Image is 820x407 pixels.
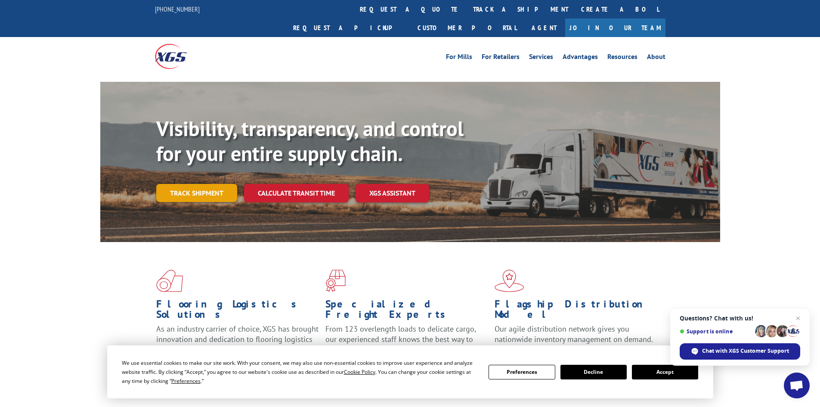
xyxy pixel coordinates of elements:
a: XGS ASSISTANT [356,184,429,202]
div: Chat with XGS Customer Support [680,343,800,360]
div: Cookie Consent Prompt [107,345,713,398]
a: Resources [607,53,637,63]
span: Our agile distribution network gives you nationwide inventory management on demand. [495,324,653,344]
a: [PHONE_NUMBER] [155,5,200,13]
span: Close chat [793,313,803,323]
a: Agent [523,19,565,37]
a: Services [529,53,553,63]
img: xgs-icon-focused-on-flooring-red [325,270,346,292]
span: Chat with XGS Customer Support [702,347,789,355]
a: Customer Portal [411,19,523,37]
a: About [647,53,665,63]
img: xgs-icon-total-supply-chain-intelligence-red [156,270,183,292]
h1: Specialized Freight Experts [325,299,488,324]
span: Preferences [171,377,201,385]
a: For Retailers [482,53,520,63]
span: As an industry carrier of choice, XGS has brought innovation and dedication to flooring logistics... [156,324,319,354]
h1: Flagship Distribution Model [495,299,657,324]
button: Preferences [489,365,555,379]
div: Open chat [784,373,810,398]
a: For Mills [446,53,472,63]
span: Cookie Policy [344,368,375,376]
b: Visibility, transparency, and control for your entire supply chain. [156,115,464,167]
a: Join Our Team [565,19,665,37]
h1: Flooring Logistics Solutions [156,299,319,324]
span: Questions? Chat with us! [680,315,800,322]
a: Calculate transit time [244,184,349,202]
p: From 123 overlength loads to delicate cargo, our experienced staff knows the best way to move you... [325,324,488,362]
img: xgs-icon-flagship-distribution-model-red [495,270,524,292]
button: Decline [560,365,627,379]
button: Accept [632,365,698,379]
span: Support is online [680,328,752,335]
a: Request a pickup [287,19,411,37]
a: Advantages [563,53,598,63]
a: Track shipment [156,184,237,202]
div: We use essential cookies to make our site work. With your consent, we may also use non-essential ... [122,358,478,385]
